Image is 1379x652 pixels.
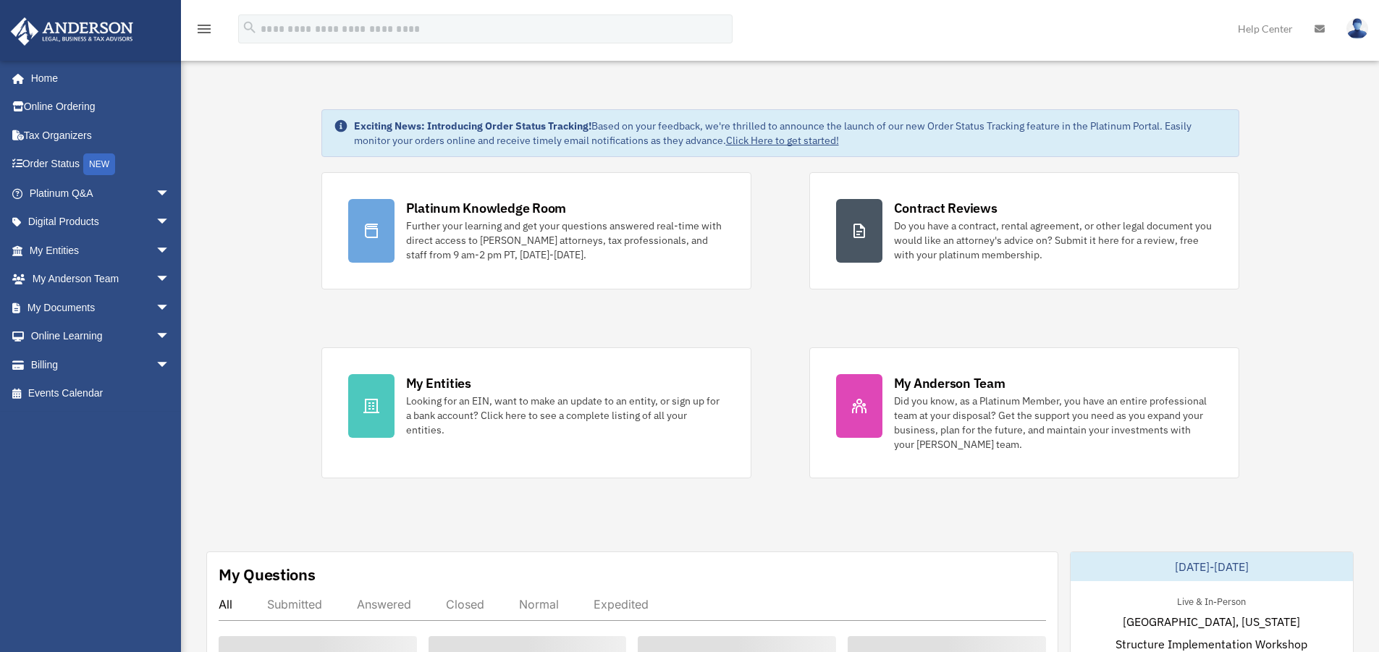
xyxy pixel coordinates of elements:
a: menu [195,25,213,38]
i: menu [195,20,213,38]
span: arrow_drop_down [156,208,185,237]
div: [DATE]-[DATE] [1071,552,1353,581]
div: Submitted [267,597,322,611]
i: search [242,20,258,35]
a: Online Ordering [10,93,192,122]
a: My Entitiesarrow_drop_down [10,236,192,265]
div: Live & In-Person [1165,593,1257,608]
div: Normal [519,597,559,611]
span: arrow_drop_down [156,322,185,352]
a: Order StatusNEW [10,150,192,179]
div: Expedited [594,597,649,611]
a: Platinum Knowledge Room Further your learning and get your questions answered real-time with dire... [321,172,751,289]
img: Anderson Advisors Platinum Portal [7,17,138,46]
a: Events Calendar [10,379,192,408]
div: Closed [446,597,484,611]
a: Digital Productsarrow_drop_down [10,208,192,237]
a: Contract Reviews Do you have a contract, rental agreement, or other legal document you would like... [809,172,1239,289]
a: My Anderson Teamarrow_drop_down [10,265,192,294]
div: Looking for an EIN, want to make an update to an entity, or sign up for a bank account? Click her... [406,394,725,437]
a: My Documentsarrow_drop_down [10,293,192,322]
a: Billingarrow_drop_down [10,350,192,379]
div: My Entities [406,374,471,392]
a: Online Learningarrow_drop_down [10,322,192,351]
strong: Exciting News: Introducing Order Status Tracking! [354,119,591,132]
div: Contract Reviews [894,199,998,217]
div: Do you have a contract, rental agreement, or other legal document you would like an attorney's ad... [894,219,1213,262]
div: NEW [83,153,115,175]
span: arrow_drop_down [156,179,185,208]
a: Home [10,64,185,93]
a: Click Here to get started! [726,134,839,147]
span: arrow_drop_down [156,236,185,266]
div: Further your learning and get your questions answered real-time with direct access to [PERSON_NAM... [406,219,725,262]
span: arrow_drop_down [156,350,185,380]
div: My Anderson Team [894,374,1005,392]
a: Tax Organizers [10,121,192,150]
div: All [219,597,232,611]
div: Platinum Knowledge Room [406,199,567,217]
div: Did you know, as a Platinum Member, you have an entire professional team at your disposal? Get th... [894,394,1213,452]
div: My Questions [219,564,316,585]
img: User Pic [1346,18,1368,39]
span: arrow_drop_down [156,293,185,323]
a: My Anderson Team Did you know, as a Platinum Member, you have an entire professional team at your... [809,347,1239,478]
div: Answered [357,597,411,611]
a: Platinum Q&Aarrow_drop_down [10,179,192,208]
div: Based on your feedback, we're thrilled to announce the launch of our new Order Status Tracking fe... [354,119,1227,148]
span: [GEOGRAPHIC_DATA], [US_STATE] [1123,613,1300,630]
a: My Entities Looking for an EIN, want to make an update to an entity, or sign up for a bank accoun... [321,347,751,478]
span: arrow_drop_down [156,265,185,295]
